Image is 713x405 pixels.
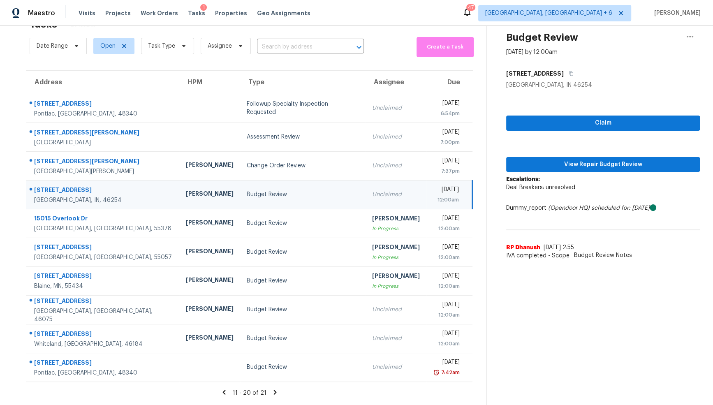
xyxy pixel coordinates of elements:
[433,311,460,319] div: 12:00am
[240,71,366,94] th: Type
[34,243,173,253] div: [STREET_ADDRESS]
[506,204,700,212] div: Dummy_report
[417,37,474,57] button: Create a Task
[433,214,460,224] div: [DATE]
[186,190,234,200] div: [PERSON_NAME]
[433,358,460,368] div: [DATE]
[433,243,460,253] div: [DATE]
[506,33,578,42] h2: Budget Review
[372,305,420,314] div: Unclaimed
[506,116,700,131] button: Claim
[186,276,234,286] div: [PERSON_NAME]
[506,243,540,252] span: RP Dhanush
[569,251,637,259] span: Budget Review Notes
[506,176,540,182] b: Escalations:
[506,69,564,78] h5: [STREET_ADDRESS]
[148,42,175,50] span: Task Type
[506,252,700,260] span: IVA completed - Scoped as per the Hpm notes.
[353,42,365,53] button: Open
[34,272,173,282] div: [STREET_ADDRESS]
[372,243,420,253] div: [PERSON_NAME]
[247,363,359,371] div: Budget Review
[247,100,359,116] div: Followup Specialty Inspection Requested
[247,248,359,256] div: Budget Review
[433,282,460,290] div: 12:00am
[34,224,173,233] div: [GEOGRAPHIC_DATA], [GEOGRAPHIC_DATA], 55378
[247,334,359,343] div: Budget Review
[34,359,173,369] div: [STREET_ADDRESS]
[421,42,470,52] span: Create a Task
[372,162,420,170] div: Unclaimed
[433,272,460,282] div: [DATE]
[544,245,574,250] span: [DATE] 2:55
[34,282,173,290] div: Blaine, MN, 55434
[247,162,359,170] div: Change Order Review
[372,224,420,233] div: In Progress
[372,272,420,282] div: [PERSON_NAME]
[34,167,173,176] div: [GEOGRAPHIC_DATA][PERSON_NAME]
[179,71,240,94] th: HPM
[433,301,460,311] div: [DATE]
[34,340,173,348] div: Whiteland, [GEOGRAPHIC_DATA], 46184
[257,9,310,17] span: Geo Assignments
[34,297,173,307] div: [STREET_ADDRESS]
[208,42,232,50] span: Assignee
[34,128,173,139] div: [STREET_ADDRESS][PERSON_NAME]
[433,224,460,233] div: 12:00am
[247,277,359,285] div: Budget Review
[372,190,420,199] div: Unclaimed
[433,368,440,377] img: Overdue Alarm Icon
[215,9,247,17] span: Properties
[506,185,575,190] span: Deal Breakers: unresolved
[433,185,459,196] div: [DATE]
[34,253,173,262] div: [GEOGRAPHIC_DATA], [GEOGRAPHIC_DATA], 55057
[433,128,460,138] div: [DATE]
[651,9,701,17] span: [PERSON_NAME]
[34,110,173,118] div: Pontiac, [GEOGRAPHIC_DATA], 48340
[426,71,472,94] th: Due
[247,133,359,141] div: Assessment Review
[372,334,420,343] div: Unclaimed
[26,71,179,94] th: Address
[28,9,55,17] span: Maestro
[247,305,359,314] div: Budget Review
[548,205,590,211] i: (Opendoor HQ)
[30,20,57,28] h2: Tasks
[433,99,460,109] div: [DATE]
[34,214,173,224] div: 15015 Overlook Dr
[591,205,650,211] i: scheduled for: [DATE]
[105,9,131,17] span: Projects
[34,157,173,167] div: [STREET_ADDRESS][PERSON_NAME]
[34,100,173,110] div: [STREET_ADDRESS]
[141,9,178,17] span: Work Orders
[372,133,420,141] div: Unclaimed
[247,190,359,199] div: Budget Review
[506,157,700,172] button: View Repair Budget Review
[433,109,460,118] div: 6:54pm
[34,186,173,196] div: [STREET_ADDRESS]
[188,10,205,16] span: Tasks
[34,139,173,147] div: [GEOGRAPHIC_DATA]
[203,3,205,12] div: 1
[433,167,460,175] div: 7:37pm
[257,41,341,53] input: Search by address
[247,219,359,227] div: Budget Review
[34,330,173,340] div: [STREET_ADDRESS]
[433,340,460,348] div: 12:00am
[186,247,234,257] div: [PERSON_NAME]
[186,305,234,315] div: [PERSON_NAME]
[372,282,420,290] div: In Progress
[186,161,234,171] div: [PERSON_NAME]
[233,390,266,396] span: 11 - 20 of 21
[433,253,460,262] div: 12:00am
[79,9,95,17] span: Visits
[186,333,234,344] div: [PERSON_NAME]
[506,48,558,56] div: [DATE] by 12:00am
[440,368,460,377] div: 7:42am
[372,214,420,224] div: [PERSON_NAME]
[34,369,173,377] div: Pontiac, [GEOGRAPHIC_DATA], 48340
[372,363,420,371] div: Unclaimed
[513,118,693,128] span: Claim
[366,71,426,94] th: Assignee
[433,329,460,340] div: [DATE]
